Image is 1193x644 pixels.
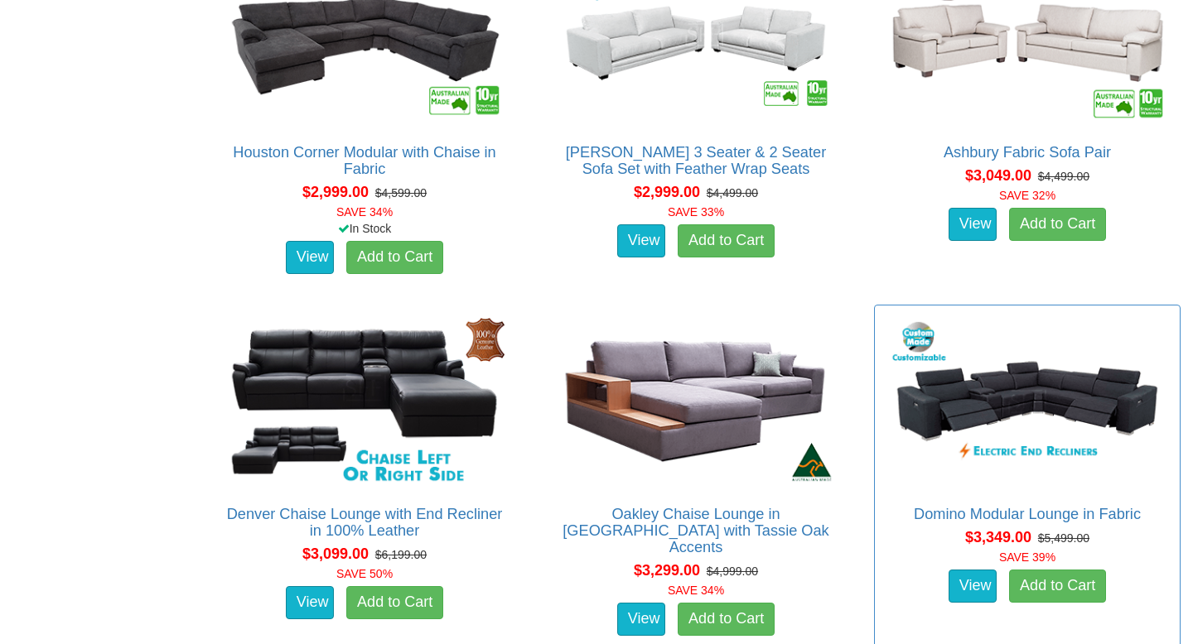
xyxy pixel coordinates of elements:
[1038,531,1089,545] del: $5,499.00
[286,586,334,619] a: View
[944,144,1111,161] a: Ashbury Fabric Sofa Pair
[233,144,495,177] a: Houston Corner Modular with Chaise in Fabric
[949,208,997,241] a: View
[617,224,665,257] a: View
[375,548,427,561] del: $6,199.00
[286,241,334,274] a: View
[566,144,826,177] a: [PERSON_NAME] 3 Seater & 2 Seater Sofa Set with Feather Wrap Seats
[949,570,997,603] a: View
[336,567,393,580] font: SAVE 50%
[634,184,700,200] span: $2,999.00
[678,603,775,636] a: Add to Cart
[346,586,443,619] a: Add to Cart
[999,550,1055,564] font: SAVE 39%
[302,545,369,562] span: $3,099.00
[220,314,509,490] img: Denver Chaise Lounge with End Recliner in 100% Leather
[346,241,443,274] a: Add to Cart
[668,205,724,219] font: SAVE 33%
[1009,570,1106,603] a: Add to Cart
[208,220,521,237] div: In Stock
[375,186,427,199] del: $4,599.00
[999,189,1055,202] font: SAVE 32%
[965,167,1031,184] span: $3,049.00
[563,506,828,555] a: Oakley Chaise Lounge in [GEOGRAPHIC_DATA] with Tassie Oak Accents
[552,314,840,490] img: Oakley Chaise Lounge in Fabric with Tassie Oak Accents
[965,529,1031,545] span: $3,349.00
[1009,208,1106,241] a: Add to Cart
[668,584,724,597] font: SAVE 34%
[617,603,665,636] a: View
[707,186,758,199] del: $4,499.00
[678,224,775,257] a: Add to Cart
[914,506,1141,522] a: Domino Modular Lounge in Fabric
[227,506,503,539] a: Denver Chaise Lounge with End Recliner in 100% Leather
[336,205,393,219] font: SAVE 34%
[707,565,758,578] del: $4,999.00
[302,184,369,200] span: $2,999.00
[883,314,1171,490] img: Domino Modular Lounge in Fabric
[1038,170,1089,183] del: $4,499.00
[634,562,700,579] span: $3,299.00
